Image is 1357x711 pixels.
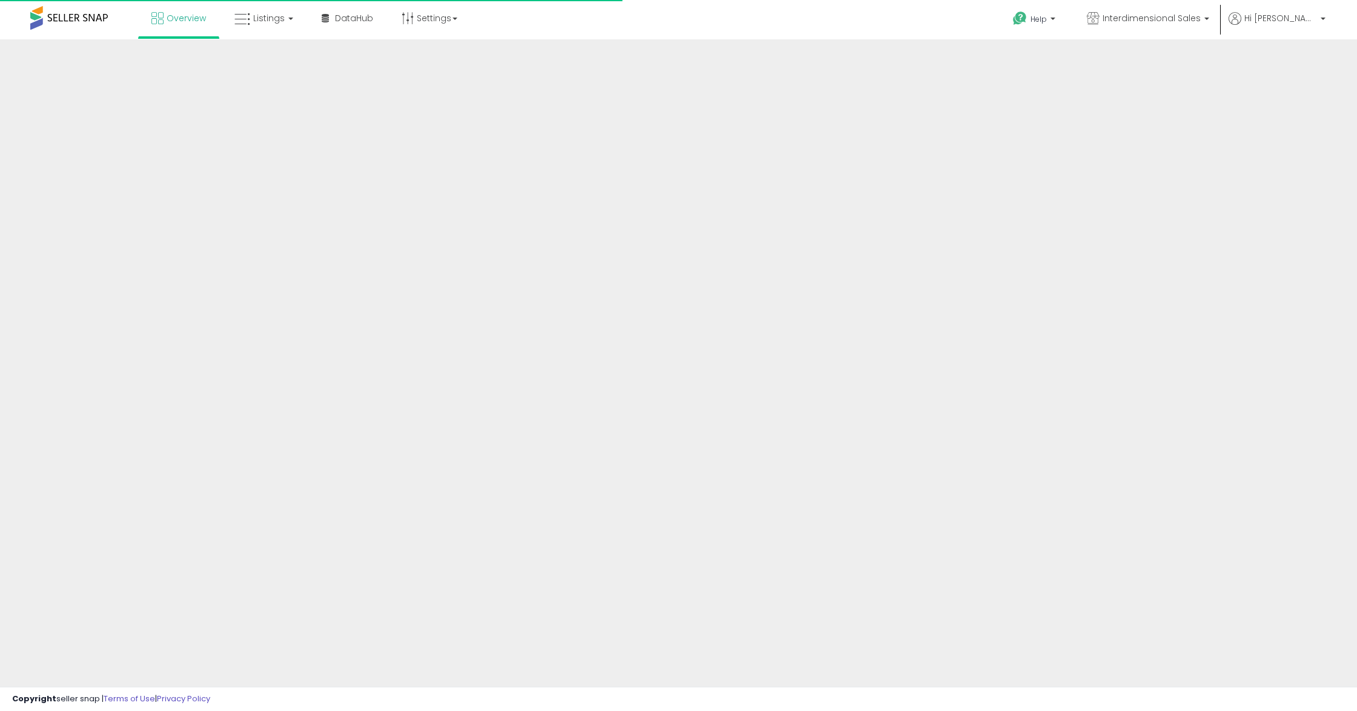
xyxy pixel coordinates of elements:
[1003,2,1067,39] a: Help
[253,12,285,24] span: Listings
[1103,12,1201,24] span: Interdimensional Sales
[167,12,206,24] span: Overview
[1244,12,1317,24] span: Hi [PERSON_NAME]
[1012,11,1027,26] i: Get Help
[1229,12,1325,39] a: Hi [PERSON_NAME]
[335,12,373,24] span: DataHub
[1030,14,1047,24] span: Help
